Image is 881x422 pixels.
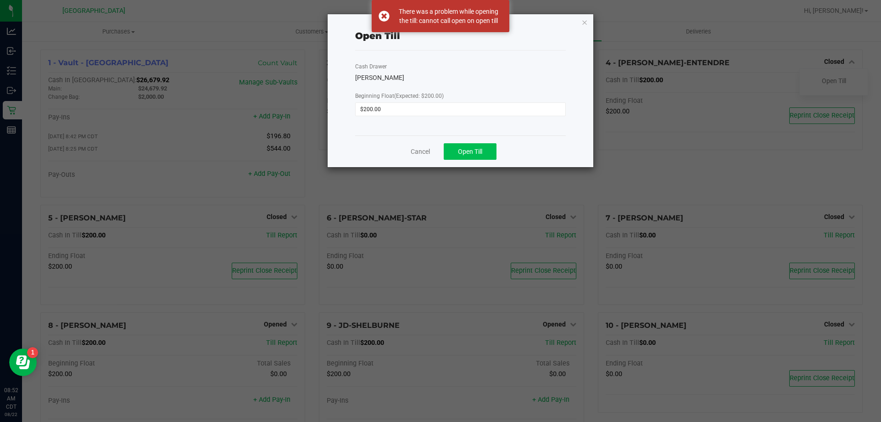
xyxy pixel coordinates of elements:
iframe: Resource center unread badge [27,347,38,358]
span: Open Till [458,148,482,155]
span: (Expected: $200.00) [394,93,444,99]
span: Beginning Float [355,93,444,99]
iframe: Resource center [9,349,37,376]
div: Open Till [355,29,400,43]
button: Open Till [444,143,496,160]
div: There was a problem while opening the till: cannot call open on open till [395,7,502,25]
a: Cancel [411,147,430,157]
div: [PERSON_NAME] [355,73,566,83]
label: Cash Drawer [355,62,387,71]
